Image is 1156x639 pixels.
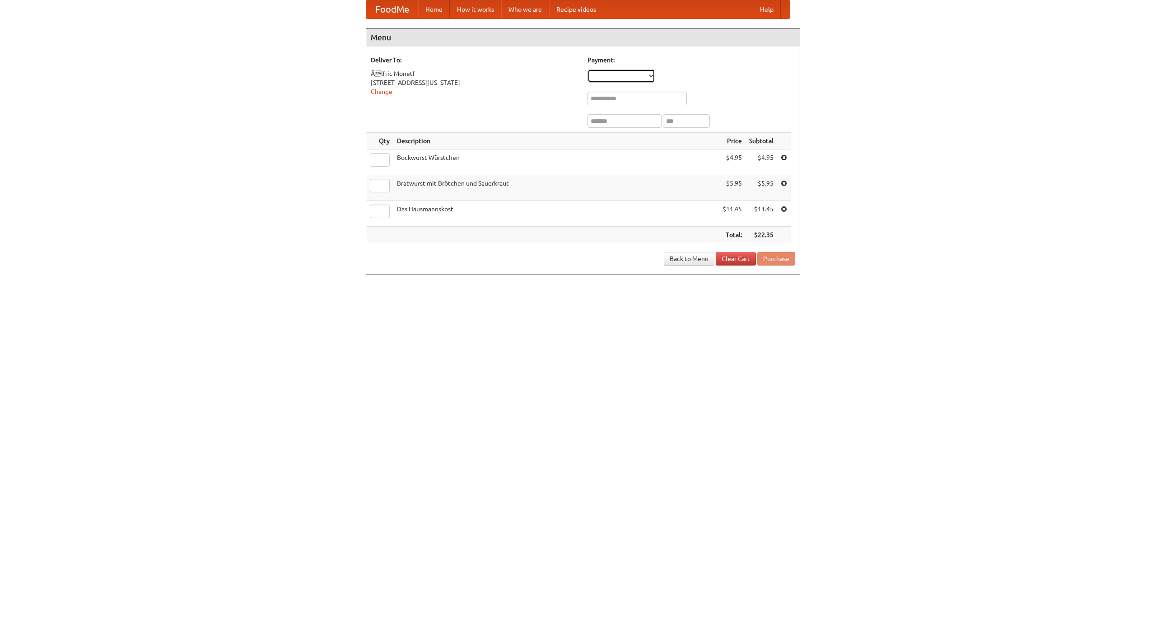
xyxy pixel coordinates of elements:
[393,201,719,227] td: Das Hausmannskost
[371,69,578,78] div: Ãlfric Monetf
[366,0,418,19] a: FoodMe
[719,133,746,149] th: Price
[393,133,719,149] th: Description
[719,201,746,227] td: $11.45
[371,78,578,87] div: [STREET_ADDRESS][US_STATE]
[746,175,777,201] td: $5.95
[746,133,777,149] th: Subtotal
[366,133,393,149] th: Qty
[746,149,777,175] td: $4.95
[549,0,603,19] a: Recipe videos
[719,175,746,201] td: $5.95
[418,0,450,19] a: Home
[746,227,777,243] th: $22.35
[757,252,795,266] button: Purchase
[587,56,795,65] h5: Payment:
[366,28,800,47] h4: Menu
[719,227,746,243] th: Total:
[450,0,501,19] a: How it works
[371,88,392,95] a: Change
[746,201,777,227] td: $11.45
[371,56,578,65] h5: Deliver To:
[393,175,719,201] td: Bratwurst mit Brötchen und Sauerkraut
[753,0,781,19] a: Help
[393,149,719,175] td: Bockwurst Würstchen
[716,252,756,266] a: Clear Cart
[664,252,714,266] a: Back to Menu
[719,149,746,175] td: $4.95
[501,0,549,19] a: Who we are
